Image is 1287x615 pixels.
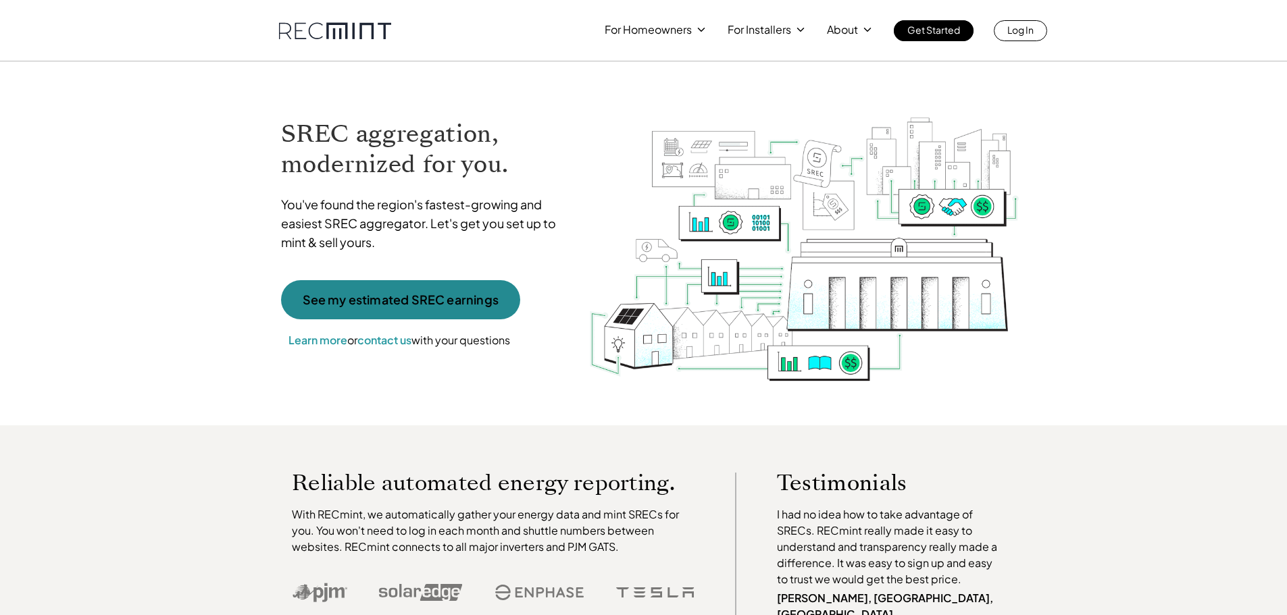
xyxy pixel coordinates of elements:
[777,506,1004,587] p: I had no idea how to take advantage of SRECs. RECmint really made it easy to understand and trans...
[605,20,692,39] p: For Homeowners
[288,333,347,347] a: Learn more
[303,294,499,306] p: See my estimated SREC earnings
[728,20,791,39] p: For Installers
[281,331,518,349] p: or with your questions
[1007,20,1034,39] p: Log In
[907,20,960,39] p: Get Started
[357,333,411,347] a: contact us
[588,82,1019,385] img: RECmint value cycle
[994,20,1047,41] a: Log In
[292,473,695,493] p: Reliable automated energy reporting.
[281,195,569,252] p: You've found the region's fastest-growing and easiest SREC aggregator. Let's get you set up to mi...
[827,20,858,39] p: About
[292,506,695,555] p: With RECmint, we automatically gather your energy data and mint SRECs for you. You won't need to ...
[894,20,974,41] a: Get Started
[281,280,520,319] a: See my estimated SREC earnings
[777,473,978,493] p: Testimonials
[281,119,569,180] h1: SREC aggregation, modernized for you.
